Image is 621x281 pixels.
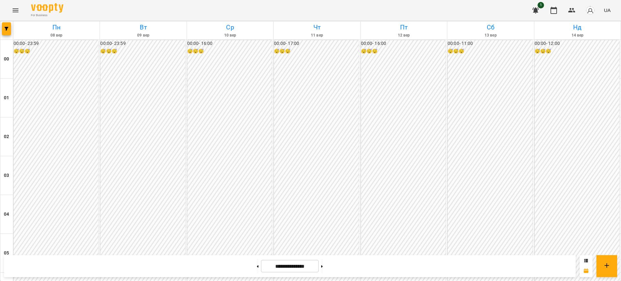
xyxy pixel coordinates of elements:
h6: 10 вер [188,32,272,38]
h6: 00:00 - 23:59 [14,40,98,47]
h6: 00:00 - 16:00 [187,40,272,47]
img: Voopty Logo [31,3,63,13]
span: 1 [538,2,544,8]
h6: Нд [535,22,620,32]
h6: 09 вер [101,32,185,38]
h6: 14 вер [535,32,620,38]
h6: 😴😴😴 [187,48,272,55]
h6: 03 [4,172,9,179]
h6: 00:00 - 11:00 [448,40,532,47]
h6: 00:00 - 16:00 [361,40,446,47]
h6: 04 [4,211,9,218]
button: Menu [8,3,23,18]
h6: 😴😴😴 [535,48,619,55]
span: UA [604,7,611,14]
h6: 05 [4,250,9,257]
h6: 00 [4,56,9,63]
h6: 😴😴😴 [100,48,185,55]
h6: 13 вер [448,32,533,38]
h6: Пн [14,22,99,32]
h6: 08 вер [14,32,99,38]
button: UA [601,4,613,16]
h6: 02 [4,133,9,140]
h6: Чт [275,22,359,32]
h6: Вт [101,22,185,32]
h6: 12 вер [362,32,446,38]
h6: 😴😴😴 [361,48,446,55]
h6: Ср [188,22,272,32]
h6: Пт [362,22,446,32]
h6: 00:00 - 12:00 [535,40,619,47]
h6: 😴😴😴 [14,48,98,55]
span: For Business [31,13,63,17]
h6: 00:00 - 23:59 [100,40,185,47]
h6: 😴😴😴 [274,48,359,55]
h6: 00:00 - 17:00 [274,40,359,47]
h6: Сб [448,22,533,32]
h6: 01 [4,94,9,102]
h6: 11 вер [275,32,359,38]
h6: 😴😴😴 [448,48,532,55]
img: avatar_s.png [586,6,595,15]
